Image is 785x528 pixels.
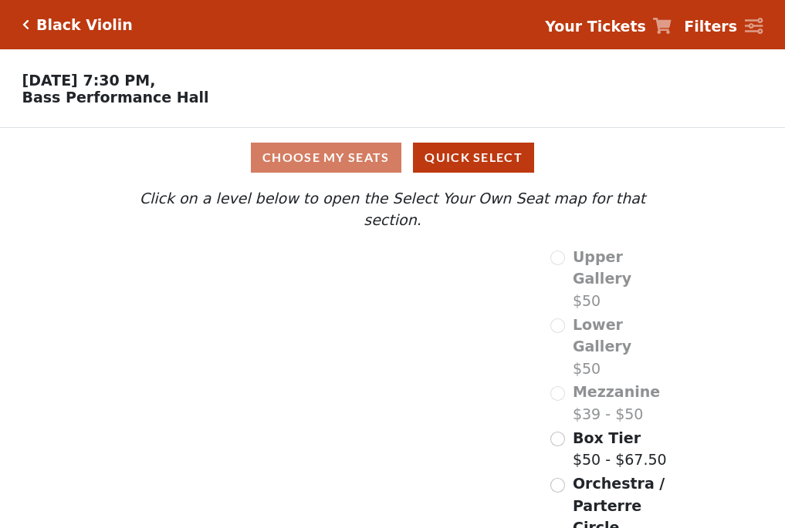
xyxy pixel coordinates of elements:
h5: Black Violin [36,16,133,34]
label: $39 - $50 [573,381,660,425]
a: Filters [684,15,763,38]
p: Click on a level below to open the Select Your Own Seat map for that section. [109,187,675,231]
path: Upper Gallery - Seats Available: 0 [184,254,357,295]
path: Orchestra / Parterre Circle - Seats Available: 676 [279,397,455,503]
a: Click here to go back to filters [22,19,29,30]
label: $50 [573,314,676,380]
path: Lower Gallery - Seats Available: 0 [197,288,380,345]
label: $50 [573,246,676,312]
span: Mezzanine [573,383,660,400]
span: Box Tier [573,429,641,446]
a: Your Tickets [545,15,672,38]
strong: Filters [684,18,737,35]
span: Lower Gallery [573,316,631,355]
span: Upper Gallery [573,248,631,288]
label: $50 - $67.50 [573,427,667,471]
button: Quick Select [413,143,534,173]
strong: Your Tickets [545,18,646,35]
